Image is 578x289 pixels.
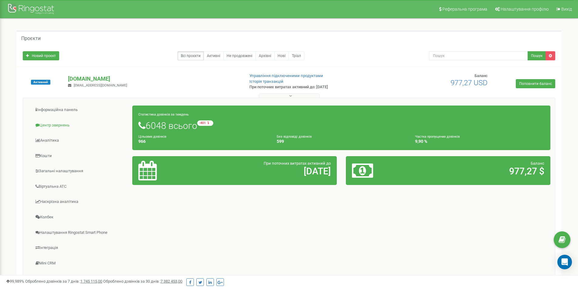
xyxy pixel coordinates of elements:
a: Всі проєкти [177,51,204,60]
span: Оброблено дзвінків за 30 днів : [103,279,182,284]
small: Статистика дзвінків за тиждень [138,113,189,116]
span: Оброблено дзвінків за 7 днів : [25,279,102,284]
a: Віртуальна АТС [28,179,133,194]
a: Налаштування Ringostat Smart Phone [28,225,133,240]
a: Архівні [255,51,275,60]
p: [DOMAIN_NAME] [68,75,239,83]
span: Налаштування профілю [501,7,549,12]
span: Активний [31,80,50,85]
input: Пошук [429,51,528,60]
div: Open Intercom Messenger [557,255,572,269]
span: При поточних витратах активний до [264,161,331,166]
p: При поточних витратах активний до: [DATE] [249,84,376,90]
u: 1 745 115,00 [80,279,102,284]
small: Цільових дзвінків [138,135,166,139]
a: Нові [274,51,289,60]
a: Аналiтика [28,133,133,148]
small: Без відповіді дзвінків [277,135,312,139]
h5: Проєкти [21,36,41,41]
h4: 599 [277,139,406,144]
span: Баланс [531,161,544,166]
span: [EMAIL_ADDRESS][DOMAIN_NAME] [74,83,127,87]
button: Пошук [528,51,546,60]
a: Управління підключеними продуктами [249,73,323,78]
a: Інтеграція [28,240,133,255]
h2: 977,27 $ [419,166,544,176]
h4: 966 [138,139,268,144]
a: Тріал [289,51,304,60]
u: 7 382 453,00 [161,279,182,284]
a: Наскрізна аналітика [28,194,133,209]
a: Інформаційна панель [28,102,133,117]
a: Загальні налаштування [28,164,133,179]
a: Не продовжені [223,51,256,60]
a: Колбек [28,210,133,225]
small: -401 [197,120,213,126]
small: Частка пропущених дзвінків [415,135,460,139]
a: Поповнити баланс [516,79,555,88]
a: Активні [204,51,224,60]
a: Новий проєкт [23,51,59,60]
span: Вихід [561,7,572,12]
span: 99,989% [6,279,24,284]
a: Центр звернень [28,118,133,133]
a: [PERSON_NAME] [28,271,133,286]
h2: [DATE] [205,166,331,176]
h1: 6048 всього [138,120,544,131]
span: Баланс [475,73,488,78]
a: Mini CRM [28,256,133,271]
h4: 9,90 % [415,139,544,144]
a: Кошти [28,149,133,163]
span: 977,27 USD [451,79,488,87]
a: Історія транзакцій [249,79,283,84]
span: Реферальна програма [442,7,487,12]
